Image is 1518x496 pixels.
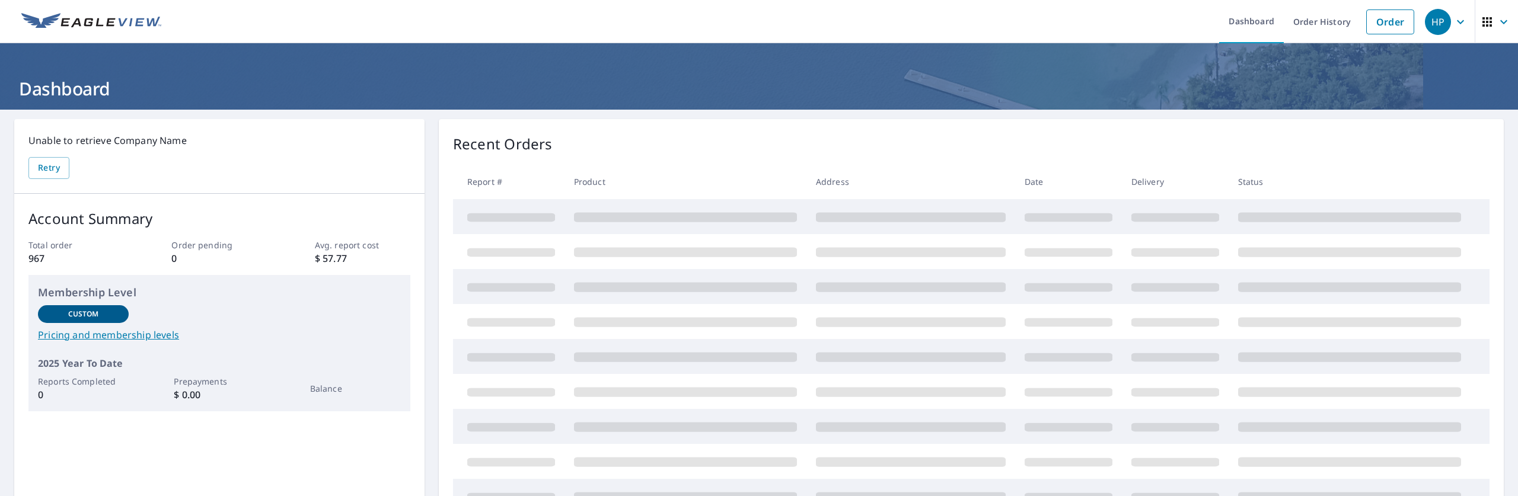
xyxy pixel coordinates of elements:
p: 0 [38,388,129,402]
p: Total order [28,239,124,251]
p: Recent Orders [453,133,553,155]
a: Order [1366,9,1414,34]
a: Pricing and membership levels [38,328,401,342]
p: Account Summary [28,208,410,229]
p: Avg. report cost [315,239,410,251]
div: HP [1425,9,1451,35]
p: Unable to retrieve Company Name [28,133,410,148]
p: 967 [28,251,124,265]
p: 2025 Year To Date [38,356,401,370]
th: Status [1229,164,1471,199]
th: Date [1015,164,1122,199]
p: Membership Level [38,284,401,300]
th: Report # [453,164,565,199]
p: Reports Completed [38,375,129,388]
p: $ 57.77 [315,251,410,265]
th: Address [806,164,1015,199]
p: Custom [68,309,99,319]
img: EV Logo [21,13,161,31]
p: 0 [171,251,267,265]
p: $ 0.00 [174,388,264,402]
h1: Dashboard [14,76,1504,101]
p: Balance [310,382,401,395]
p: Order pending [171,239,267,251]
th: Product [565,164,806,199]
button: Retry [28,157,69,179]
p: Prepayments [174,375,264,388]
th: Delivery [1122,164,1229,199]
span: Retry [38,161,60,175]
